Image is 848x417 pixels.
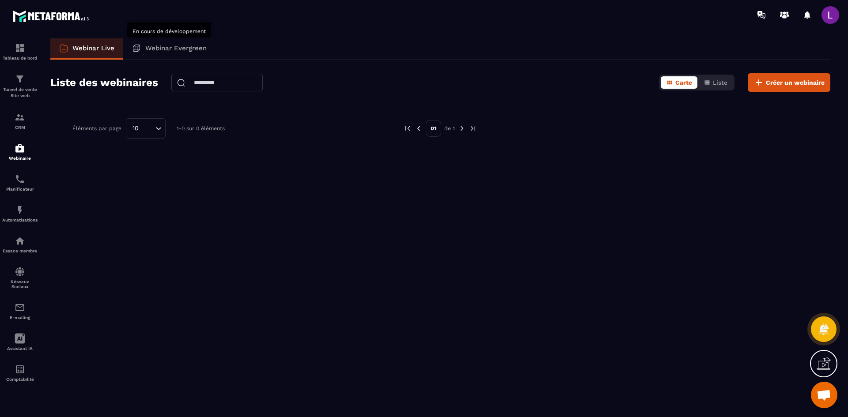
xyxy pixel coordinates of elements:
[15,364,25,375] img: accountant
[2,105,38,136] a: formationformationCRM
[15,236,25,246] img: automations
[129,124,142,133] span: 10
[2,377,38,382] p: Comptabilité
[2,36,38,67] a: formationformationTableau de bord
[713,79,727,86] span: Liste
[2,346,38,351] p: Assistant IA
[2,296,38,327] a: emailemailE-mailing
[177,125,225,131] p: 1-0 sur 0 éléments
[2,187,38,192] p: Planificateur
[811,382,837,408] div: Ouvrir le chat
[15,43,25,53] img: formation
[458,124,466,132] img: next
[698,76,733,89] button: Liste
[2,86,38,99] p: Tunnel de vente Site web
[2,198,38,229] a: automationsautomationsAutomatisations
[675,79,692,86] span: Carte
[2,156,38,161] p: Webinaire
[2,315,38,320] p: E-mailing
[132,28,206,34] span: En cours de développement
[469,124,477,132] img: next
[15,112,25,123] img: formation
[15,267,25,277] img: social-network
[145,44,207,52] p: Webinar Evergreen
[2,136,38,167] a: automationsautomationsWebinaire
[766,78,825,87] span: Créer un webinaire
[2,67,38,105] a: formationformationTunnel de vente Site web
[126,118,166,139] div: Search for option
[15,302,25,313] img: email
[2,357,38,388] a: accountantaccountantComptabilité
[50,38,123,60] a: Webinar Live
[2,279,38,289] p: Réseaux Sociaux
[15,174,25,184] img: scheduler
[426,120,441,137] p: 01
[12,8,92,24] img: logo
[15,205,25,215] img: automations
[2,125,38,130] p: CRM
[661,76,697,89] button: Carte
[2,327,38,357] a: Assistant IA
[2,167,38,198] a: schedulerschedulerPlanificateur
[404,124,412,132] img: prev
[2,248,38,253] p: Espace membre
[748,73,830,92] button: Créer un webinaire
[444,125,455,132] p: de 1
[2,229,38,260] a: automationsautomationsEspace membre
[72,44,114,52] p: Webinar Live
[2,260,38,296] a: social-networksocial-networkRéseaux Sociaux
[50,74,158,91] h2: Liste des webinaires
[415,124,423,132] img: prev
[15,74,25,84] img: formation
[15,143,25,154] img: automations
[2,56,38,60] p: Tableau de bord
[142,124,153,133] input: Search for option
[2,218,38,222] p: Automatisations
[72,125,121,131] p: Éléments par page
